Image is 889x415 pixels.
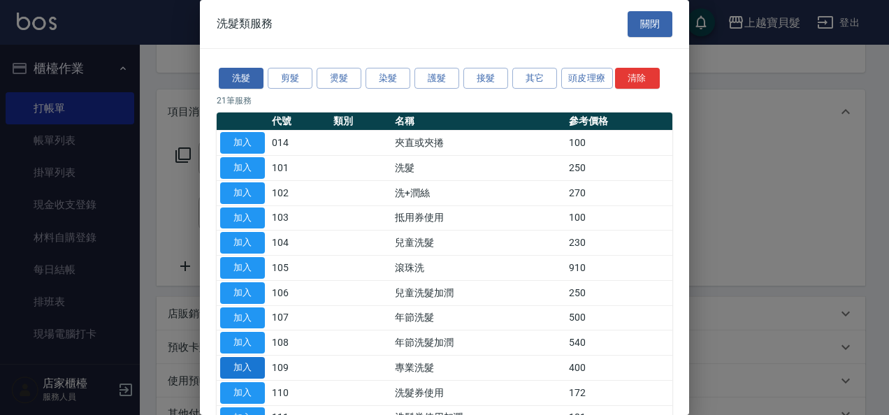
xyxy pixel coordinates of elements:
[463,68,508,89] button: 接髮
[565,305,672,330] td: 500
[391,112,566,131] th: 名稱
[565,205,672,231] td: 100
[391,380,566,405] td: 洗髮券使用
[366,68,410,89] button: 染髮
[391,131,566,156] td: 夾直或夾捲
[217,94,672,107] p: 21 筆服務
[565,356,672,381] td: 400
[391,205,566,231] td: 抵用券使用
[512,68,557,89] button: 其它
[565,256,672,281] td: 910
[217,17,273,31] span: 洗髮類服務
[391,156,566,181] td: 洗髮
[220,132,265,154] button: 加入
[268,180,330,205] td: 102
[561,68,613,89] button: 頭皮理療
[628,11,672,37] button: 關閉
[391,356,566,381] td: 專業洗髮
[268,112,330,131] th: 代號
[565,156,672,181] td: 250
[391,231,566,256] td: 兒童洗髮
[268,68,312,89] button: 剪髮
[391,330,566,356] td: 年節洗髮加潤
[268,356,330,381] td: 109
[268,205,330,231] td: 103
[220,257,265,279] button: 加入
[565,380,672,405] td: 172
[268,131,330,156] td: 014
[220,232,265,254] button: 加入
[268,305,330,330] td: 107
[220,207,265,229] button: 加入
[615,68,660,89] button: 清除
[391,280,566,305] td: 兒童洗髮加潤
[220,157,265,179] button: 加入
[220,332,265,354] button: 加入
[268,231,330,256] td: 104
[565,180,672,205] td: 270
[220,182,265,204] button: 加入
[391,180,566,205] td: 洗+潤絲
[268,256,330,281] td: 105
[268,280,330,305] td: 106
[414,68,459,89] button: 護髮
[220,382,265,404] button: 加入
[565,330,672,356] td: 540
[565,131,672,156] td: 100
[268,380,330,405] td: 110
[565,280,672,305] td: 250
[220,357,265,379] button: 加入
[219,68,263,89] button: 洗髮
[391,256,566,281] td: 滾珠洗
[330,112,391,131] th: 類別
[565,112,672,131] th: 參考價格
[268,330,330,356] td: 108
[565,231,672,256] td: 230
[220,282,265,304] button: 加入
[268,156,330,181] td: 101
[220,307,265,329] button: 加入
[391,305,566,330] td: 年節洗髮
[317,68,361,89] button: 燙髮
